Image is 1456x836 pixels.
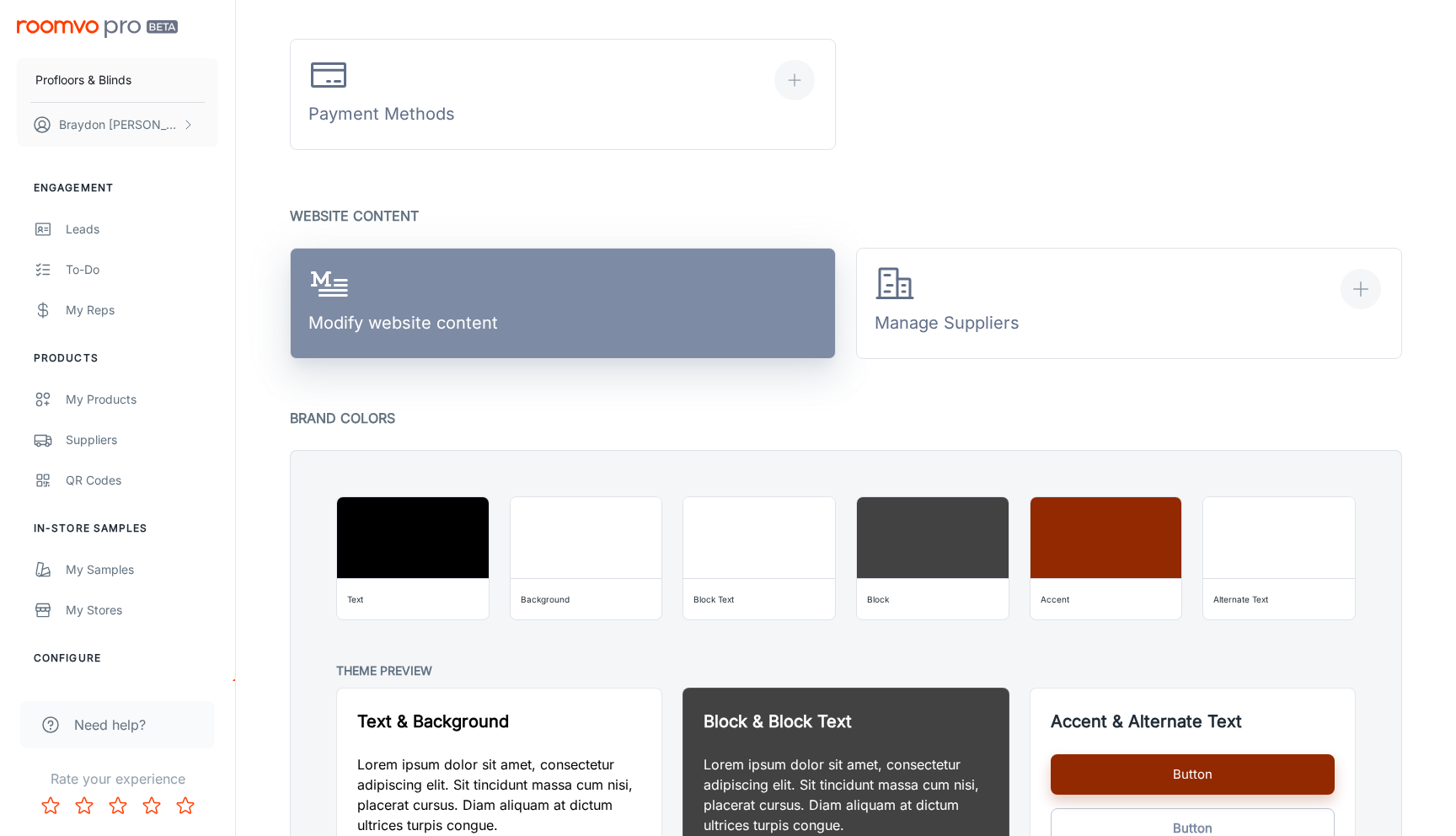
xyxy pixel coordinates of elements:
[290,248,836,359] a: Modify website content
[875,264,1020,342] div: Manage Suppliers
[17,20,178,38] img: Roomvo PRO Beta
[35,71,131,89] p: Profloors & Blinds
[704,754,988,835] p: Lorem ipsum dolor sit amet, consectetur adipiscing elit. Sit tincidunt massa cum nisi, placerat c...
[1213,591,1268,608] div: Alternate Text
[17,58,218,102] button: Profloors & Blinds
[66,471,218,490] div: QR Codes
[66,560,218,579] div: My Samples
[66,220,218,238] div: Leads
[856,248,1402,359] button: Manage Suppliers
[1051,709,1335,734] h5: Accent & Alternate Text
[357,709,641,734] h5: Text & Background
[17,103,218,147] button: Braydon [PERSON_NAME]
[66,431,218,449] div: Suppliers
[290,406,1402,430] p: Brand Colors
[34,789,67,823] button: Rate 1 star
[347,591,363,608] div: Text
[169,789,202,823] button: Rate 5 star
[693,591,734,608] div: Block Text
[66,301,218,319] div: My Reps
[66,601,218,619] div: My Stores
[13,769,222,789] p: Rate your experience
[336,661,1356,682] p: Theme Preview
[290,39,836,150] button: Payment Methods
[66,260,218,279] div: To-do
[1051,754,1335,795] button: Button
[59,115,178,134] p: Braydon [PERSON_NAME]
[66,390,218,409] div: My Products
[1041,591,1069,608] div: Accent
[521,591,570,608] div: Background
[357,754,641,835] p: Lorem ipsum dolor sit amet, consectetur adipiscing elit. Sit tincidunt massa cum nisi, placerat c...
[290,204,1402,228] p: Website Content
[74,715,146,735] span: Need help?
[704,709,988,734] h5: Block & Block Text
[135,789,169,823] button: Rate 4 star
[867,591,889,608] div: Block
[67,789,101,823] button: Rate 2 star
[101,789,135,823] button: Rate 3 star
[308,55,455,133] div: Payment Methods
[308,264,498,342] div: Modify website content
